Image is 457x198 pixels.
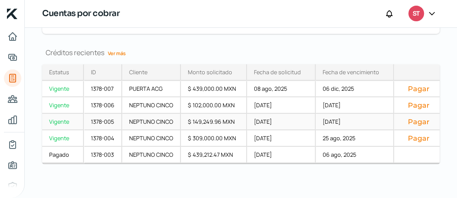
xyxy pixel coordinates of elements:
[84,81,122,97] div: 1378-007
[316,114,394,130] div: [DATE]
[181,130,247,147] div: $ 309,000.00 MXN
[4,178,21,195] a: Representantes
[84,147,122,163] div: 1378-003
[316,97,394,114] div: [DATE]
[247,130,316,147] div: [DATE]
[42,147,84,163] a: Pagado
[247,81,316,97] div: 08 ago, 2025
[181,114,247,130] div: $ 149,249.96 MXN
[4,157,21,174] a: Información general
[247,114,316,130] div: [DATE]
[181,81,247,97] div: $ 439,000.00 MXN
[316,130,394,147] div: 25 ago, 2025
[401,134,437,142] button: Pagar
[4,111,21,129] a: Mis finanzas
[84,114,122,130] div: 1378-005
[401,101,437,109] button: Pagar
[84,97,122,114] div: 1378-006
[122,130,181,147] div: NEPTUNO CINCO
[42,81,84,97] a: Vigente
[122,81,181,97] div: PUERTA ACG
[104,46,129,60] a: Ver más
[91,68,96,76] div: ID
[188,68,232,76] div: Monto solicitado
[122,97,181,114] div: NEPTUNO CINCO
[42,97,84,114] a: Vigente
[122,147,181,163] div: NEPTUNO CINCO
[42,48,440,57] div: Créditos recientes
[247,147,316,163] div: [DATE]
[129,68,147,76] div: Cliente
[181,97,247,114] div: $ 102,000.00 MXN
[84,130,122,147] div: 1378-004
[122,114,181,130] div: NEPTUNO CINCO
[42,114,84,130] a: Vigente
[4,69,21,87] a: Tus créditos
[401,117,437,126] button: Pagar
[316,147,394,163] div: 06 ago, 2025
[247,97,316,114] div: [DATE]
[254,68,301,76] div: Fecha de solicitud
[4,136,21,153] a: Mi contrato
[49,68,69,76] div: Estatus
[323,68,379,76] div: Fecha de vencimiento
[4,90,21,108] a: Pago a proveedores
[413,9,420,19] span: ST
[42,7,120,20] h1: Cuentas por cobrar
[181,147,247,163] div: $ 439,212.47 MXN
[316,81,394,97] div: 06 dic, 2025
[401,84,437,93] button: Pagar
[4,49,21,66] a: Adelantar facturas
[42,130,84,147] a: Vigente
[4,28,21,45] a: Inicio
